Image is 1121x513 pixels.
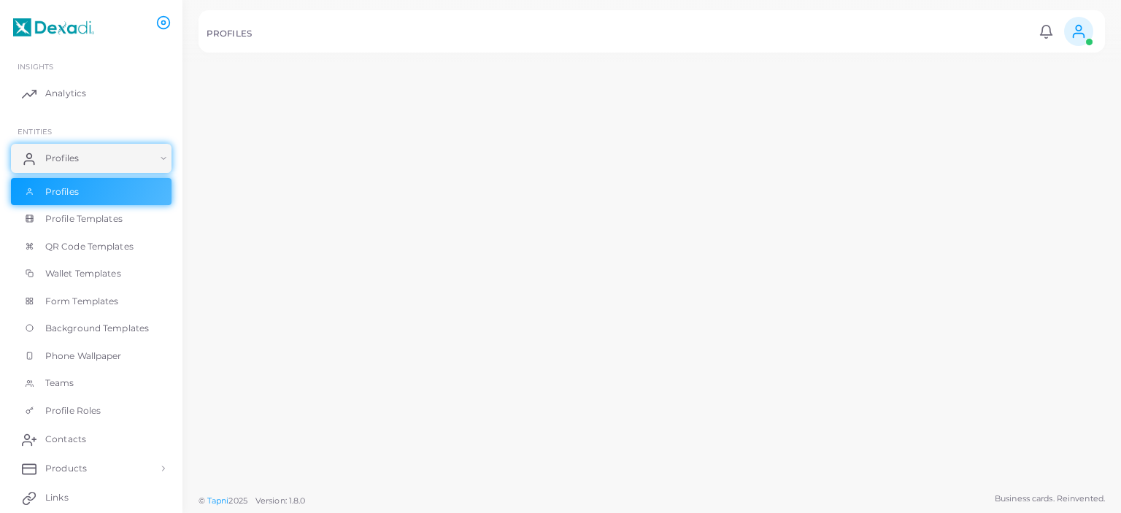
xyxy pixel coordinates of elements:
[45,491,69,504] span: Links
[13,14,94,41] img: logo
[45,267,121,280] span: Wallet Templates
[45,350,122,363] span: Phone Wallpaper
[11,79,172,108] a: Analytics
[11,483,172,512] a: Links
[18,127,52,136] span: ENTITIES
[11,369,172,397] a: Teams
[995,493,1105,505] span: Business cards. Reinvented.
[228,495,247,507] span: 2025
[11,288,172,315] a: Form Templates
[11,144,172,173] a: Profiles
[45,212,123,225] span: Profile Templates
[11,233,172,261] a: QR Code Templates
[45,433,86,446] span: Contacts
[18,62,53,71] span: INSIGHTS
[11,205,172,233] a: Profile Templates
[207,28,252,39] h5: PROFILES
[45,404,101,417] span: Profile Roles
[45,185,79,198] span: Profiles
[255,495,306,506] span: Version: 1.8.0
[11,315,172,342] a: Background Templates
[45,152,79,165] span: Profiles
[207,495,229,506] a: Tapni
[45,295,119,308] span: Form Templates
[45,87,86,100] span: Analytics
[199,495,305,507] span: ©
[45,322,149,335] span: Background Templates
[11,178,172,206] a: Profiles
[11,454,172,483] a: Products
[45,462,87,475] span: Products
[45,377,74,390] span: Teams
[11,397,172,425] a: Profile Roles
[11,260,172,288] a: Wallet Templates
[45,240,134,253] span: QR Code Templates
[11,425,172,454] a: Contacts
[11,342,172,370] a: Phone Wallpaper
